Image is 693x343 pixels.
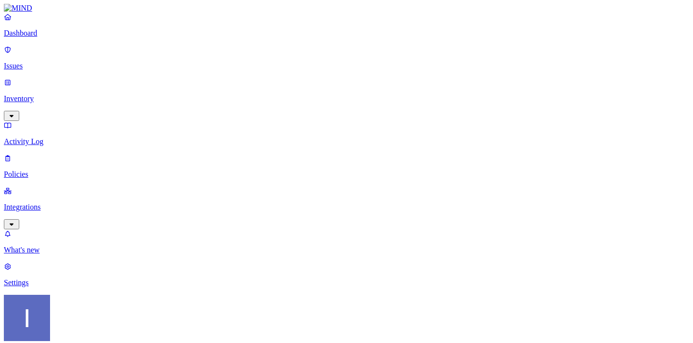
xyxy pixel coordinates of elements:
p: Dashboard [4,29,689,38]
p: Settings [4,278,689,287]
p: What's new [4,246,689,254]
img: Itai Schwartz [4,295,50,341]
p: Activity Log [4,137,689,146]
p: Integrations [4,203,689,211]
img: MIND [4,4,32,13]
p: Issues [4,62,689,70]
p: Policies [4,170,689,179]
p: Inventory [4,94,689,103]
